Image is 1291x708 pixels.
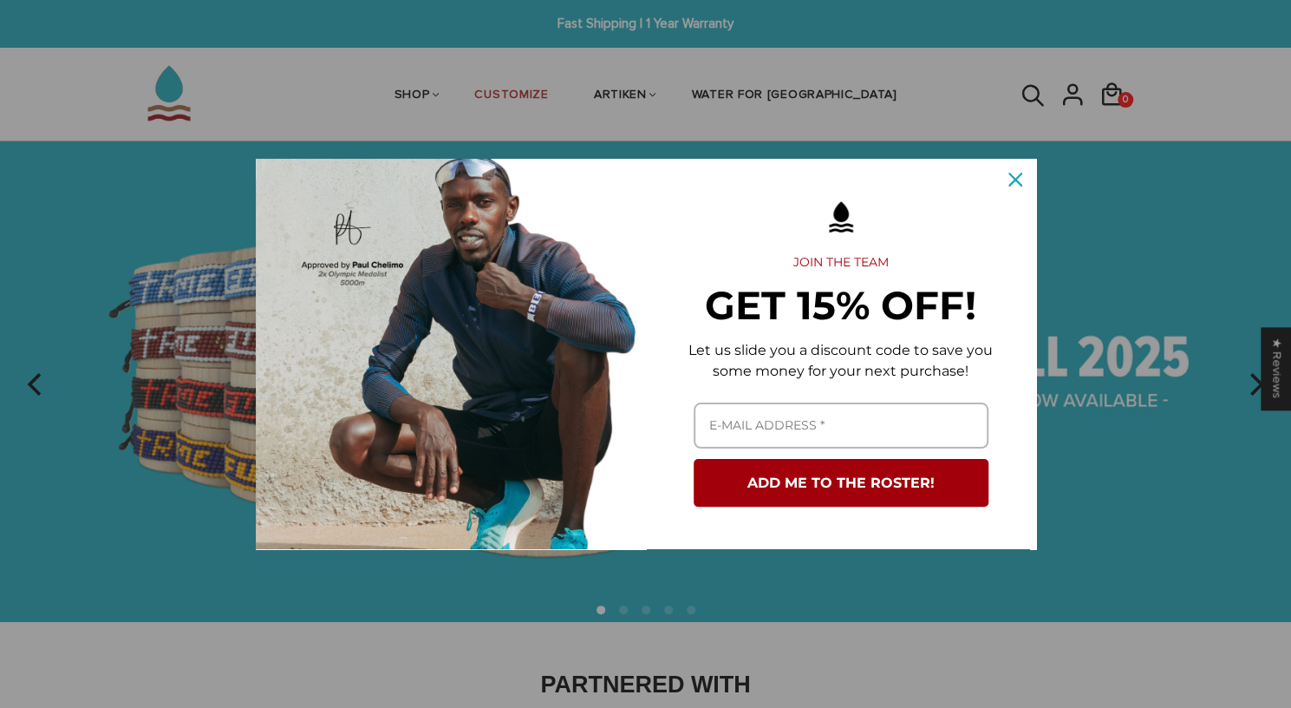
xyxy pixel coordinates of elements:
p: Let us slide you a discount code to save you some money for your next purchase! [674,340,1008,382]
strong: GET 15% OFF! [705,281,976,329]
button: Close [994,159,1036,200]
button: ADD ME TO THE ROSTER! [694,459,988,507]
svg: close icon [1008,173,1022,187]
h2: JOIN THE TEAM [674,255,1008,271]
input: Email field [694,403,988,449]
